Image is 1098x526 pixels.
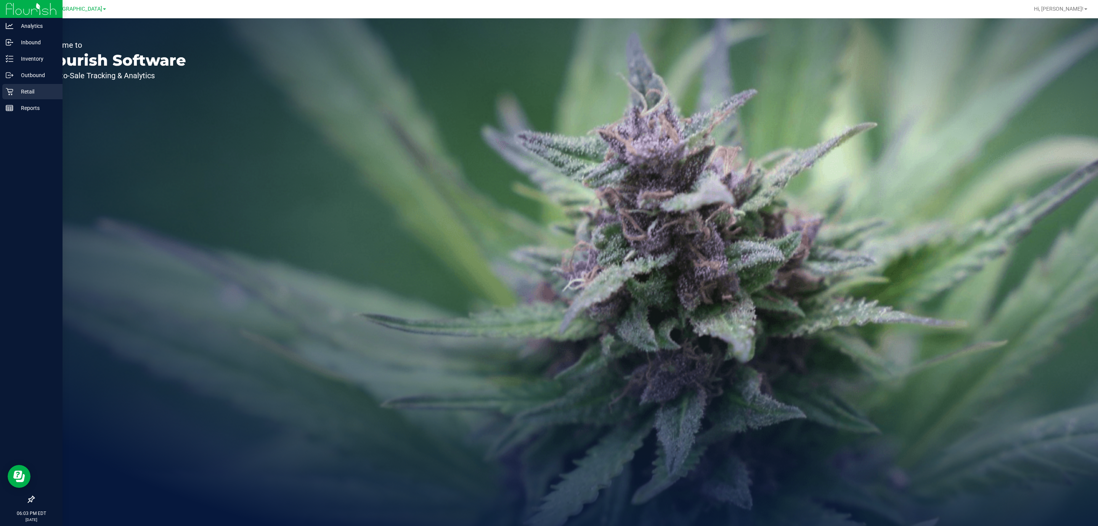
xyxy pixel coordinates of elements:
[6,104,13,112] inline-svg: Reports
[13,54,59,63] p: Inventory
[1034,6,1084,12] span: Hi, [PERSON_NAME]!
[13,103,59,113] p: Reports
[13,21,59,31] p: Analytics
[6,22,13,30] inline-svg: Analytics
[6,88,13,95] inline-svg: Retail
[8,465,30,488] iframe: Resource center
[13,38,59,47] p: Inbound
[6,71,13,79] inline-svg: Outbound
[13,71,59,80] p: Outbound
[13,87,59,96] p: Retail
[50,6,102,12] span: [GEOGRAPHIC_DATA]
[41,72,186,79] p: Seed-to-Sale Tracking & Analytics
[41,53,186,68] p: Flourish Software
[41,41,186,49] p: Welcome to
[3,517,59,523] p: [DATE]
[3,510,59,517] p: 06:03 PM EDT
[6,39,13,46] inline-svg: Inbound
[6,55,13,63] inline-svg: Inventory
